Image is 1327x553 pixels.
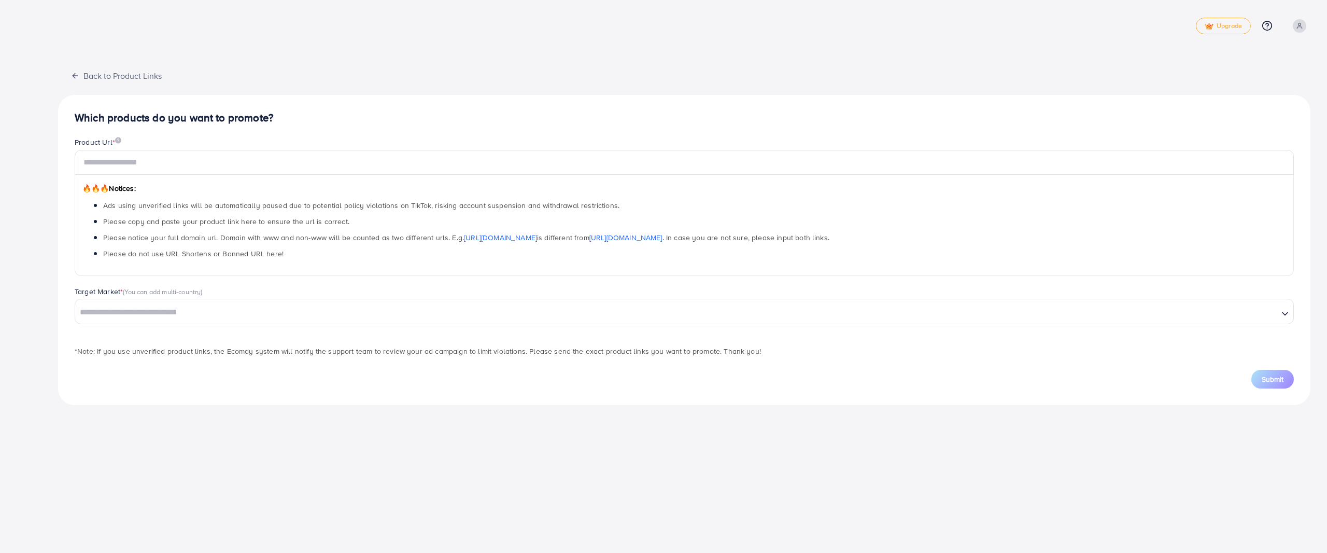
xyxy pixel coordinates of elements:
button: Submit [1251,370,1294,389]
p: *Note: If you use unverified product links, the Ecomdy system will notify the support team to rev... [75,345,1294,357]
a: tickUpgrade [1196,18,1251,34]
label: Product Url [75,137,121,147]
img: tick [1205,23,1213,30]
div: Search for option [75,299,1294,324]
span: Upgrade [1205,22,1242,30]
input: Search for option [76,305,1277,321]
a: [URL][DOMAIN_NAME] [589,232,662,243]
span: Please copy and paste your product link here to ensure the url is correct. [103,216,349,227]
span: Please notice your full domain url. Domain with www and non-www will be counted as two different ... [103,232,829,243]
span: Notices: [82,183,136,193]
span: (You can add multi-country) [123,287,202,296]
span: Ads using unverified links will be automatically paused due to potential policy violations on Tik... [103,200,619,211]
span: Submit [1262,374,1283,384]
button: Back to Product Links [58,64,175,87]
label: Target Market [75,286,203,297]
span: 🔥🔥🔥 [82,183,109,193]
h4: Which products do you want to promote? [75,112,1294,125]
a: [URL][DOMAIN_NAME] [464,232,537,243]
img: image [115,137,121,144]
span: Please do not use URL Shortens or Banned URL here! [103,248,284,259]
